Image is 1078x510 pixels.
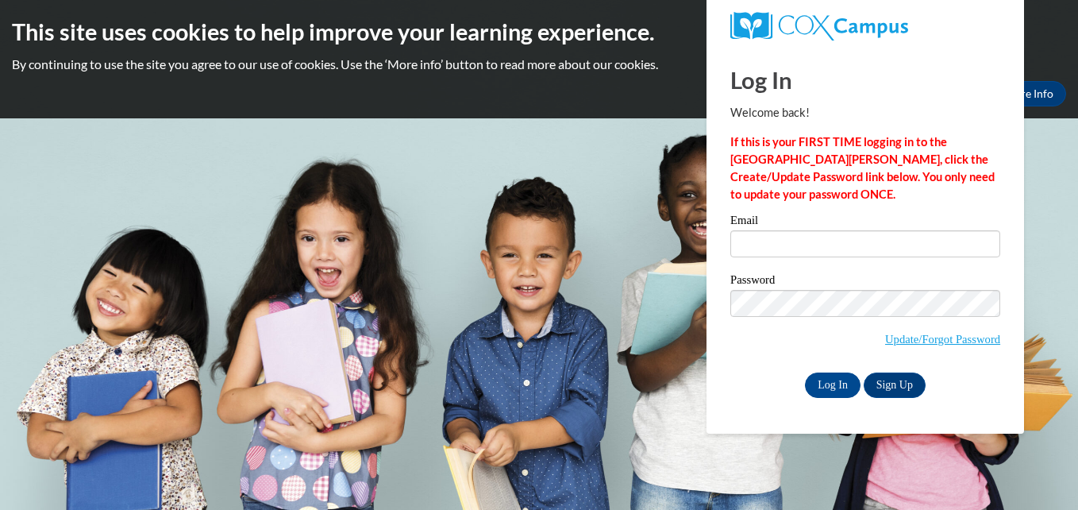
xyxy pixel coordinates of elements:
[730,135,995,201] strong: If this is your FIRST TIME logging in to the [GEOGRAPHIC_DATA][PERSON_NAME], click the Create/Upd...
[864,373,926,398] a: Sign Up
[991,81,1066,106] a: More Info
[12,16,1066,48] h2: This site uses cookies to help improve your learning experience.
[885,333,1000,346] a: Update/Forgot Password
[730,104,1000,122] p: Welcome back!
[805,373,860,398] input: Log In
[730,274,1000,290] label: Password
[12,56,1066,73] p: By continuing to use the site you agree to our use of cookies. Use the ‘More info’ button to read...
[730,12,908,41] img: COX Campus
[730,12,1000,41] a: COX Campus
[730,64,1000,96] h1: Log In
[730,214,1000,230] label: Email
